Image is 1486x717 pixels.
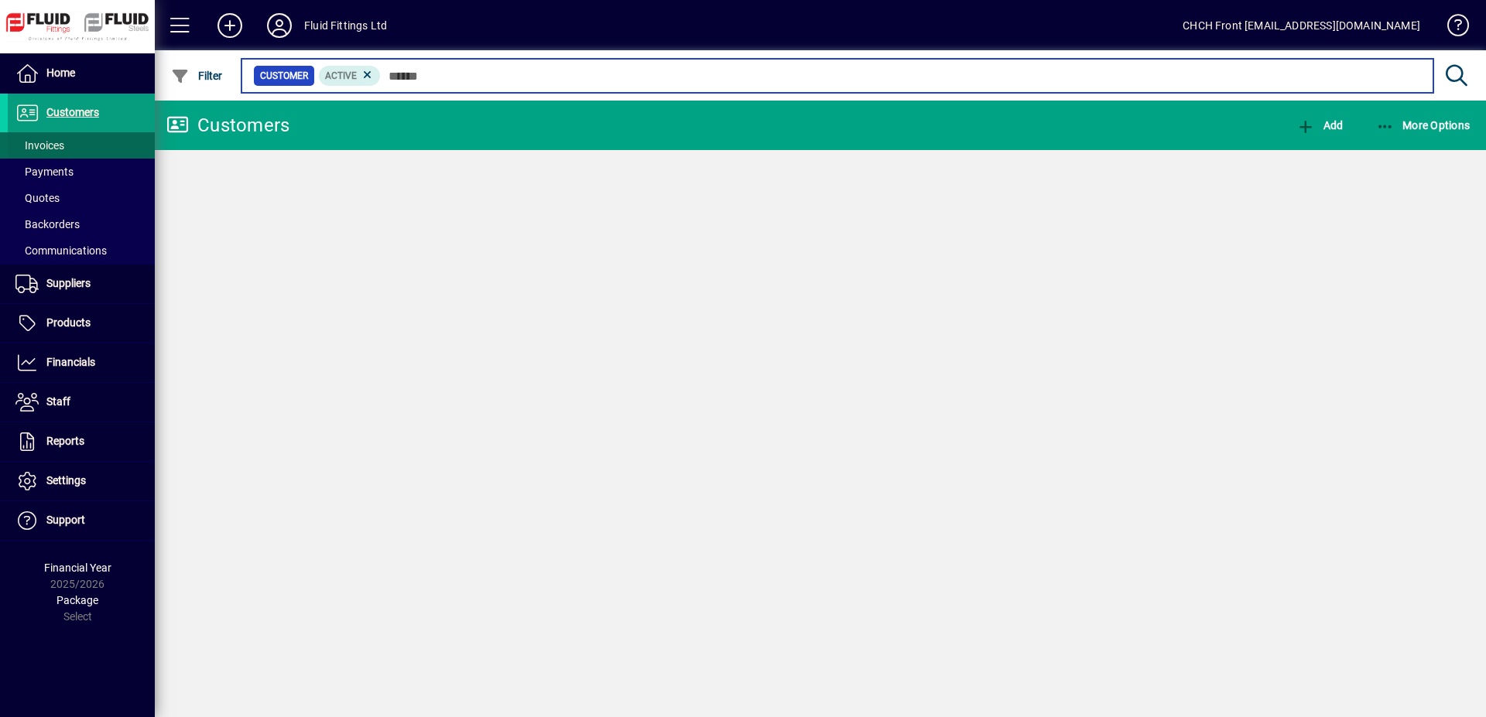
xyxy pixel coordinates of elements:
button: Filter [167,62,227,90]
span: Customers [46,106,99,118]
span: Package [56,594,98,606]
button: More Options [1372,111,1474,139]
span: Add [1296,119,1343,131]
span: Reports [46,435,84,447]
a: Reports [8,422,155,461]
a: Knowledge Base [1436,3,1467,53]
span: Active [325,70,357,81]
span: Suppliers [46,277,91,289]
span: Backorders [15,218,80,230]
a: Payments [8,159,155,185]
span: Financials [46,356,95,368]
div: Customers [166,113,289,138]
span: Invoices [15,139,64,152]
a: Communications [8,237,155,264]
mat-chip: Activation Status: Active [319,66,381,86]
span: Communications [15,244,107,257]
span: More Options [1376,119,1471,131]
span: Payments [15,166,74,178]
span: Support [46,514,85,526]
a: Home [8,54,155,93]
span: Filter [171,70,223,82]
span: Home [46,67,75,79]
a: Backorders [8,211,155,237]
span: Products [46,316,91,329]
a: Financials [8,343,155,382]
div: Fluid Fittings Ltd [304,13,387,38]
a: Quotes [8,185,155,211]
div: CHCH Front [EMAIL_ADDRESS][DOMAIN_NAME] [1183,13,1420,38]
a: Suppliers [8,265,155,303]
a: Invoices [8,132,155,159]
span: Quotes [15,192,60,204]
button: Add [205,12,255,39]
button: Add [1293,111,1347,139]
a: Staff [8,383,155,422]
span: Staff [46,395,70,408]
span: Financial Year [44,562,111,574]
a: Support [8,501,155,540]
span: Settings [46,474,86,487]
button: Profile [255,12,304,39]
a: Products [8,304,155,343]
span: Customer [260,68,308,84]
a: Settings [8,462,155,500]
